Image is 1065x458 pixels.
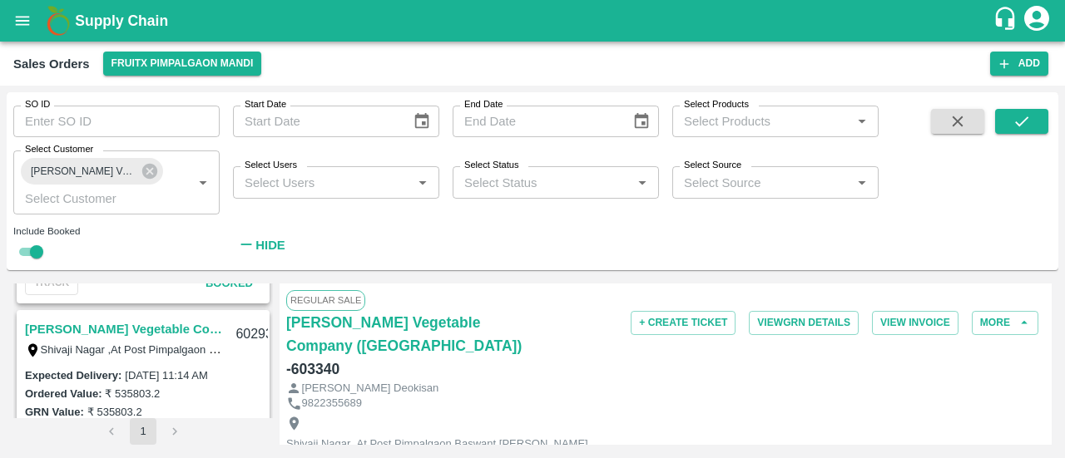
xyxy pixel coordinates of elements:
[75,9,993,32] a: Supply Chain
[21,158,163,185] div: [PERSON_NAME] Vegetable Company ([GEOGRAPHIC_DATA])
[25,143,93,156] label: Select Customer
[245,98,286,111] label: Start Date
[96,418,191,445] nav: pagination navigation
[238,171,407,193] input: Select Users
[25,387,102,400] label: Ordered Value:
[302,381,439,396] p: [PERSON_NAME] Deokisan
[41,342,939,356] label: Shivaji Nagar ,At Post Pimpalgaon Baswant [PERSON_NAME] , [GEOGRAPHIC_DATA], [GEOGRAPHIC_DATA], [...
[25,318,225,340] a: [PERSON_NAME] Vegetable Company ([GEOGRAPHIC_DATA])
[851,111,873,132] button: Open
[105,387,160,400] label: ₹ 535803.2
[684,98,749,111] label: Select Products
[3,2,42,40] button: open drawer
[677,111,846,132] input: Select Products
[626,106,657,137] button: Choose date
[255,239,285,252] strong: Hide
[13,53,90,75] div: Sales Orders
[684,159,741,172] label: Select Source
[749,311,859,335] button: ViewGRN Details
[990,52,1048,76] button: Add
[42,4,75,37] img: logo
[233,231,290,259] button: Hide
[25,369,121,382] label: Expected Delivery :
[18,187,166,209] input: Select Customer
[25,406,84,418] label: GRN Value:
[286,311,539,357] a: [PERSON_NAME] Vegetable Company ([GEOGRAPHIC_DATA])
[302,396,362,411] p: 9822355689
[286,290,365,310] span: Regular Sale
[412,172,433,194] button: Open
[103,52,262,76] button: Select DC
[464,98,503,111] label: End Date
[87,406,142,418] label: ₹ 535803.2
[851,172,873,194] button: Open
[972,311,1038,335] button: More
[225,315,290,354] div: 602936
[13,106,220,137] input: Enter SO ID
[21,163,146,180] span: [PERSON_NAME] Vegetable Company ([GEOGRAPHIC_DATA])
[206,277,253,289] span: Booked
[632,172,653,194] button: Open
[245,159,297,172] label: Select Users
[1022,3,1052,38] div: account of current user
[75,12,168,29] b: Supply Chain
[406,106,438,137] button: Choose date
[872,311,958,335] button: View Invoice
[993,6,1022,36] div: customer-support
[25,98,50,111] label: SO ID
[464,159,519,172] label: Select Status
[677,171,846,193] input: Select Source
[13,224,220,239] div: Include Booked
[458,171,627,193] input: Select Status
[130,418,156,445] button: page 1
[233,106,399,137] input: Start Date
[125,369,207,382] label: [DATE] 11:14 AM
[286,357,339,381] h6: - 603340
[192,172,214,194] button: Open
[631,311,736,335] button: + Create Ticket
[453,106,619,137] input: End Date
